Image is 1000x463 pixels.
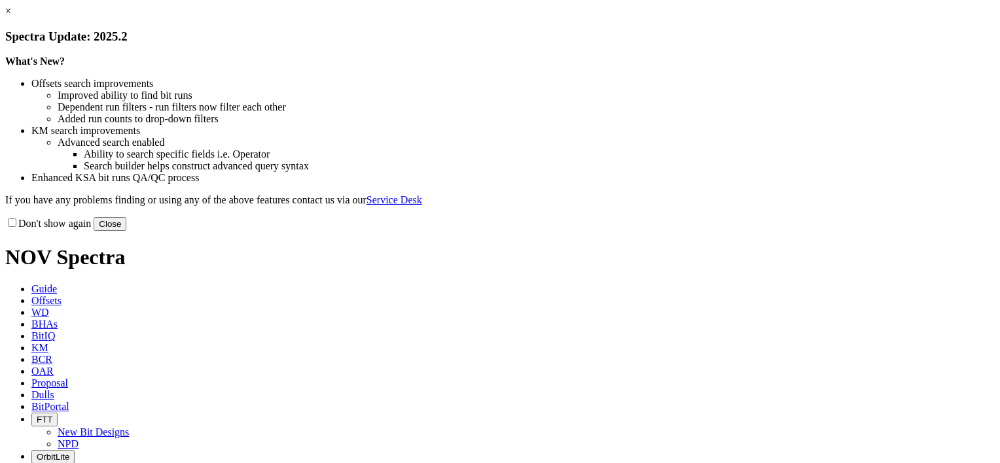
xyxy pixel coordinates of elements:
span: OrbitLite [37,452,69,462]
a: New Bit Designs [58,426,129,437]
span: WD [31,307,49,318]
a: NPD [58,438,79,449]
a: Service Desk [366,194,422,205]
li: Advanced search enabled [58,137,995,148]
a: × [5,5,11,16]
span: FTT [37,415,52,424]
span: BHAs [31,318,58,330]
span: Offsets [31,295,62,306]
button: Close [94,217,126,231]
li: Added run counts to drop-down filters [58,113,995,125]
span: KM [31,342,48,353]
input: Don't show again [8,218,16,227]
h1: NOV Spectra [5,245,995,269]
li: Ability to search specific fields i.e. Operator [84,148,995,160]
span: Proposal [31,377,68,388]
li: Enhanced KSA bit runs QA/QC process [31,172,995,184]
span: Guide [31,283,57,294]
label: Don't show again [5,218,91,229]
span: Dulls [31,389,54,400]
span: BCR [31,354,52,365]
p: If you have any problems finding or using any of the above features contact us via our [5,194,995,206]
h3: Spectra Update: 2025.2 [5,29,995,44]
span: OAR [31,366,54,377]
li: Search builder helps construct advanced query syntax [84,160,995,172]
span: BitIQ [31,330,55,341]
li: Offsets search improvements [31,78,995,90]
span: BitPortal [31,401,69,412]
li: KM search improvements [31,125,995,137]
li: Dependent run filters - run filters now filter each other [58,101,995,113]
strong: What's New? [5,56,65,67]
li: Improved ability to find bit runs [58,90,995,101]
